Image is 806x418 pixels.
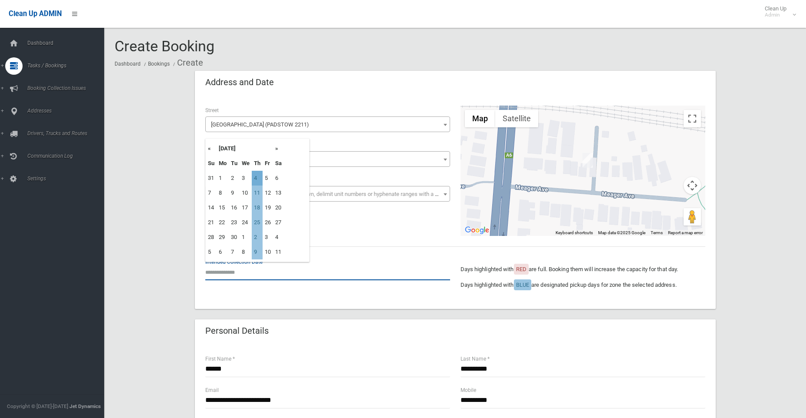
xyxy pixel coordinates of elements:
span: Tasks / Bookings [25,63,111,69]
td: 30 [229,230,240,245]
td: 15 [217,200,229,215]
span: Clean Up [760,5,795,18]
td: 8 [217,186,229,200]
td: 5 [263,171,273,186]
th: Fr [263,156,273,171]
th: We [240,156,252,171]
td: 12 [263,186,273,200]
td: 7 [229,245,240,259]
button: Show satellite imagery [495,110,538,127]
td: 10 [240,186,252,200]
a: Report a map error [668,230,703,235]
td: 2 [252,230,263,245]
span: 18 [205,151,450,167]
th: Tu [229,156,240,171]
th: « [206,141,217,156]
span: Copyright © [DATE]-[DATE] [7,403,68,409]
td: 26 [263,215,273,230]
td: 22 [217,215,229,230]
td: 9 [252,245,263,259]
p: Days highlighted with are full. Booking them will increase the capacity for that day. [461,264,705,275]
td: 6 [217,245,229,259]
td: 29 [217,230,229,245]
th: Th [252,156,263,171]
th: Sa [273,156,284,171]
span: Settings [25,176,111,182]
td: 17 [240,200,252,215]
a: Bookings [148,61,170,67]
button: Map camera controls [684,177,701,194]
td: 9 [229,186,240,200]
td: 1 [240,230,252,245]
small: Admin [765,12,786,18]
span: BLUE [516,282,529,288]
header: Personal Details [195,322,279,339]
td: 3 [240,171,252,186]
th: Su [206,156,217,171]
button: Show street map [465,110,495,127]
td: 19 [263,200,273,215]
th: [DATE] [217,141,273,156]
button: Drag Pegman onto the map to open Street View [684,208,701,226]
div: 18 Meager Avenue, PADSTOW NSW 2211 [582,153,593,168]
td: 11 [273,245,284,259]
button: Keyboard shortcuts [556,230,593,236]
span: Create Booking [115,37,214,55]
td: 24 [240,215,252,230]
span: RED [516,266,526,272]
td: 20 [273,200,284,215]
span: 18 [207,153,448,166]
td: 10 [263,245,273,259]
span: Map data ©2025 Google [598,230,645,235]
td: 6 [273,171,284,186]
span: Dashboard [25,40,111,46]
td: 5 [206,245,217,259]
td: 16 [229,200,240,215]
th: » [273,141,284,156]
td: 21 [206,215,217,230]
td: 11 [252,186,263,200]
td: 27 [273,215,284,230]
td: 25 [252,215,263,230]
span: Meager Avenue (PADSTOW 2211) [207,119,448,131]
strong: Jet Dynamics [69,403,101,409]
td: 14 [206,200,217,215]
td: 4 [273,230,284,245]
span: Meager Avenue (PADSTOW 2211) [205,116,450,132]
span: Clean Up ADMIN [9,10,62,18]
td: 23 [229,215,240,230]
td: 8 [240,245,252,259]
td: 28 [206,230,217,245]
td: 2 [229,171,240,186]
td: 4 [252,171,263,186]
span: Booking Collection Issues [25,85,111,91]
a: Terms (opens in new tab) [651,230,663,235]
span: Select the unit number from the dropdown, delimit unit numbers or hyphenate ranges with a comma [211,191,454,197]
td: 18 [252,200,263,215]
li: Create [171,55,203,71]
button: Toggle fullscreen view [684,110,701,127]
header: Address and Date [195,74,284,91]
a: Open this area in Google Maps (opens a new window) [463,225,491,236]
th: Mo [217,156,229,171]
td: 1 [217,171,229,186]
span: Communication Log [25,153,111,159]
td: 3 [263,230,273,245]
span: Drivers, Trucks and Routes [25,130,111,136]
img: Google [463,225,491,236]
p: Days highlighted with are designated pickup days for zone the selected address. [461,280,705,290]
td: 13 [273,186,284,200]
td: 31 [206,171,217,186]
td: 7 [206,186,217,200]
span: Addresses [25,108,111,114]
a: Dashboard [115,61,141,67]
